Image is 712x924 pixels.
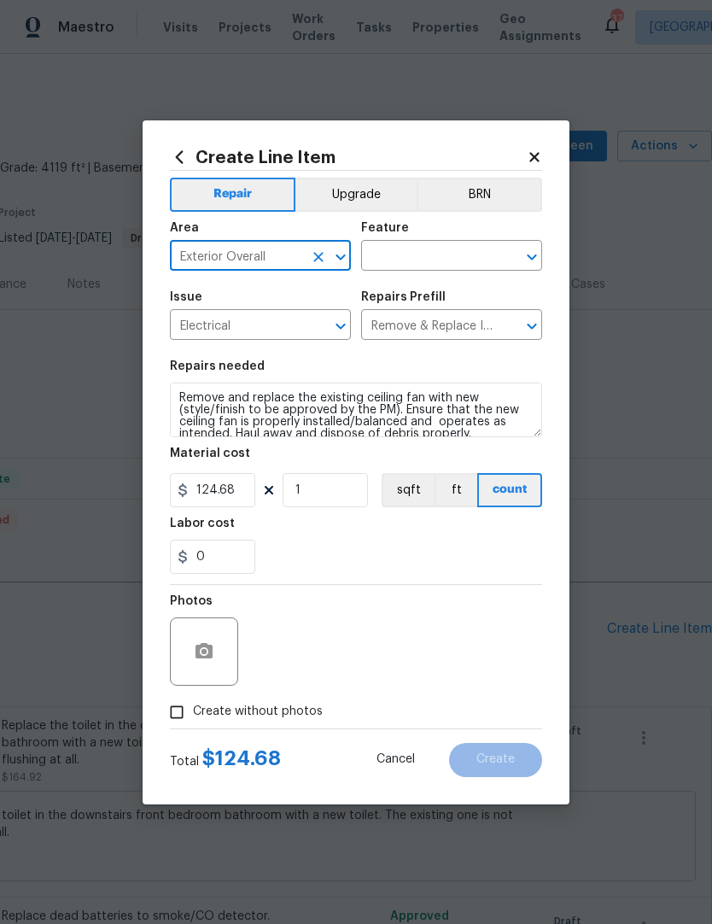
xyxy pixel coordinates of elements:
[361,222,409,234] h5: Feature
[306,245,330,269] button: Clear
[295,178,417,212] button: Upgrade
[435,473,477,507] button: ft
[170,447,250,459] h5: Material cost
[376,753,415,766] span: Cancel
[361,291,446,303] h5: Repairs Prefill
[170,148,527,167] h2: Create Line Item
[520,314,544,338] button: Open
[449,743,542,777] button: Create
[170,383,542,437] textarea: Remove and replace the existing ceiling fan with new (style/finish to be approved by the PM). Ens...
[417,178,542,212] button: BRN
[382,473,435,507] button: sqft
[477,473,542,507] button: count
[476,753,515,766] span: Create
[170,360,265,372] h5: Repairs needed
[170,595,213,607] h5: Photos
[170,518,235,529] h5: Labor cost
[349,743,442,777] button: Cancel
[520,245,544,269] button: Open
[193,703,323,721] span: Create without photos
[202,748,281,769] span: $ 124.68
[329,314,353,338] button: Open
[170,291,202,303] h5: Issue
[170,222,199,234] h5: Area
[170,178,295,212] button: Repair
[170,750,281,770] div: Total
[329,245,353,269] button: Open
